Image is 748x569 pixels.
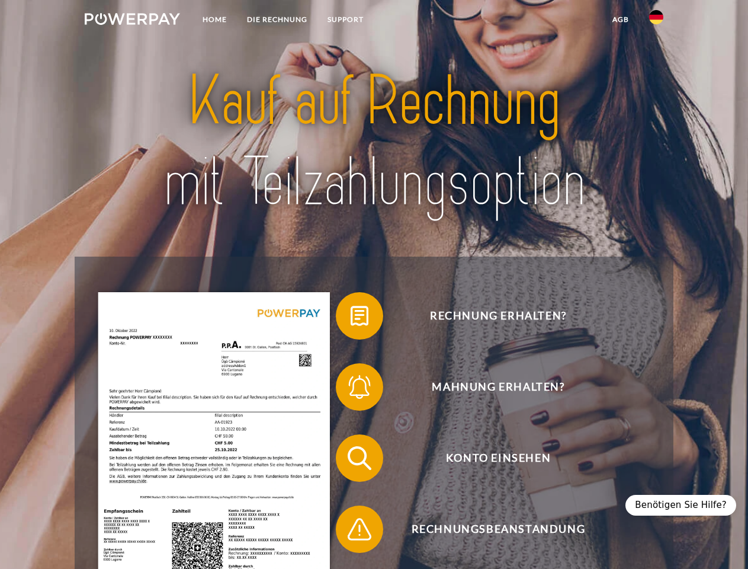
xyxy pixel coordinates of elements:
a: DIE RECHNUNG [237,9,317,30]
img: qb_bell.svg [345,372,374,402]
a: agb [602,9,639,30]
img: qb_search.svg [345,443,374,473]
span: Mahnung erhalten? [353,363,643,411]
button: Rechnungsbeanstandung [336,506,644,553]
div: Benötigen Sie Hilfe? [625,495,736,516]
button: Konto einsehen [336,434,644,482]
a: Home [192,9,237,30]
span: Rechnung erhalten? [353,292,643,340]
button: Rechnung erhalten? [336,292,644,340]
img: logo-powerpay-white.svg [85,13,180,25]
img: qb_bill.svg [345,301,374,331]
a: SUPPORT [317,9,374,30]
img: de [649,10,663,24]
button: Mahnung erhalten? [336,363,644,411]
span: Rechnungsbeanstandung [353,506,643,553]
img: qb_warning.svg [345,514,374,544]
span: Konto einsehen [353,434,643,482]
img: title-powerpay_de.svg [113,57,635,227]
